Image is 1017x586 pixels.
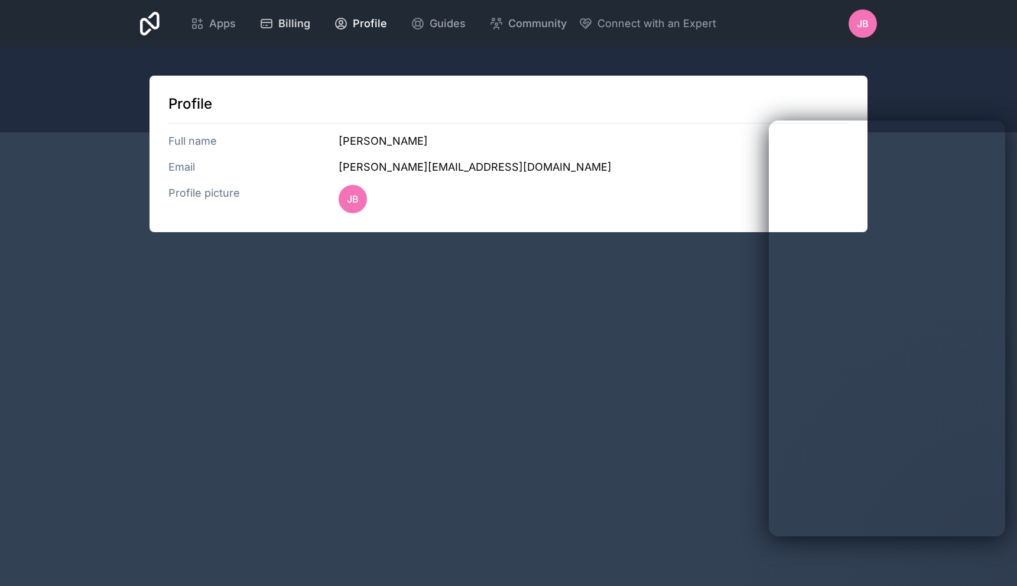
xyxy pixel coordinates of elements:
h3: Full name [168,133,339,149]
span: Profile [353,15,387,32]
h3: [PERSON_NAME] [339,133,849,149]
span: Community [508,15,567,32]
h3: Email [168,159,339,175]
span: Billing [278,15,310,32]
span: Guides [430,15,466,32]
iframe: Intercom live chat [977,546,1005,574]
span: JB [857,17,869,31]
h3: Profile picture [168,185,339,213]
h3: [PERSON_NAME][EMAIL_ADDRESS][DOMAIN_NAME] [339,159,849,175]
h1: Profile [168,95,849,113]
a: Profile [324,11,397,37]
span: JB [347,192,359,206]
button: Connect with an Expert [579,15,716,32]
a: Apps [181,11,245,37]
span: Connect with an Expert [597,15,716,32]
span: Apps [209,15,236,32]
a: Community [480,11,576,37]
a: Billing [250,11,320,37]
a: Guides [401,11,475,37]
iframe: Intercom live chat [769,121,1005,536]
